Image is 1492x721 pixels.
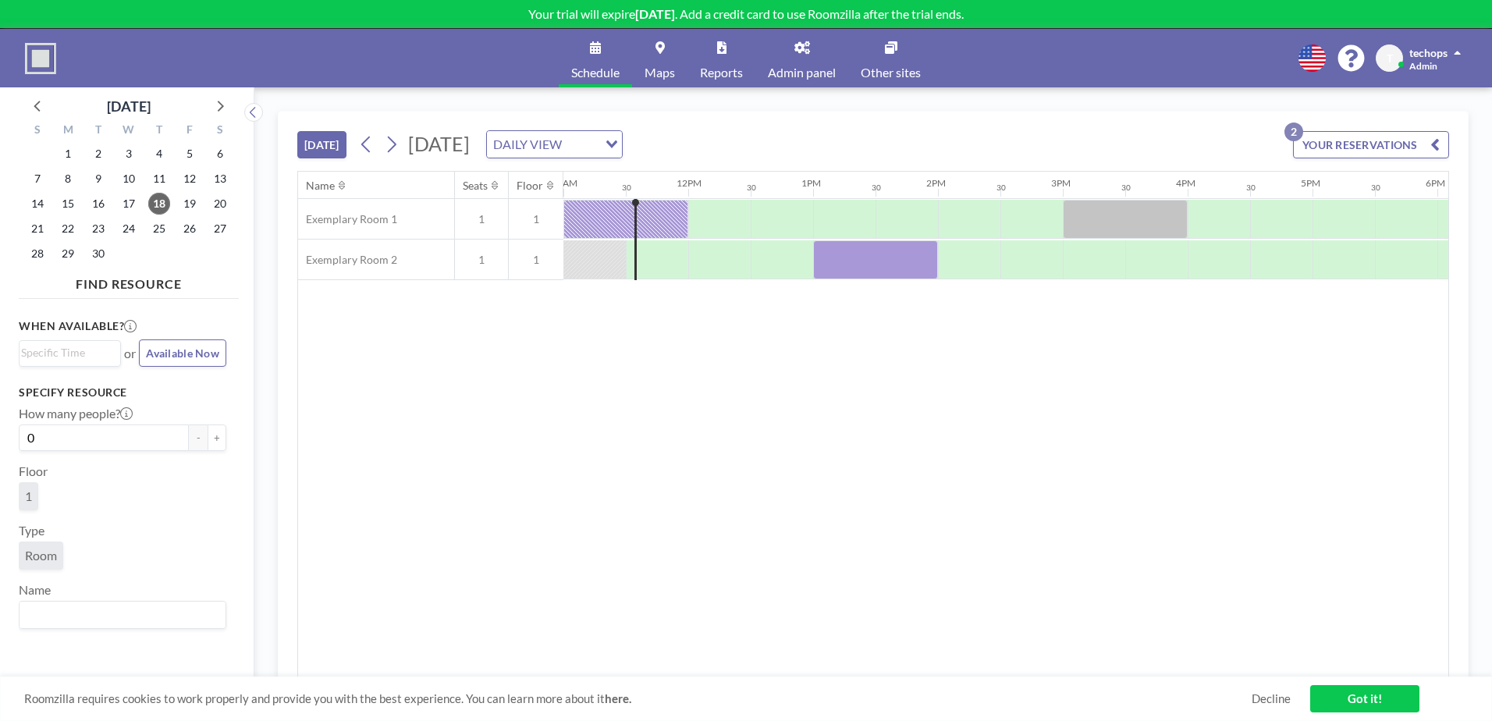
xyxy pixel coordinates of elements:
div: 1PM [801,177,821,189]
span: techops [1409,46,1448,59]
div: 30 [1371,183,1380,193]
span: Monday, September 15, 2025 [57,193,79,215]
span: 1 [25,488,32,504]
div: S [204,121,235,141]
a: here. [605,691,631,705]
span: Monday, September 8, 2025 [57,168,79,190]
span: Schedule [571,66,620,79]
input: Search for option [21,344,112,361]
span: Other sites [861,66,921,79]
span: T [1387,51,1393,66]
span: Saturday, September 13, 2025 [209,168,231,190]
span: Friday, September 12, 2025 [179,168,201,190]
span: Thursday, September 4, 2025 [148,143,170,165]
button: Available Now [139,339,226,367]
h3: Specify resource [19,385,226,400]
button: [DATE] [297,131,346,158]
span: Wednesday, September 17, 2025 [118,193,140,215]
span: Wednesday, September 3, 2025 [118,143,140,165]
span: Tuesday, September 30, 2025 [87,243,109,265]
p: 2 [1284,123,1303,141]
div: Search for option [20,341,120,364]
a: Reports [687,29,755,87]
h4: FIND RESOURCE [19,270,239,292]
span: Saturday, September 27, 2025 [209,218,231,240]
span: Sunday, September 14, 2025 [27,193,48,215]
button: - [189,424,208,451]
span: or [124,346,136,361]
span: Wednesday, September 24, 2025 [118,218,140,240]
button: + [208,424,226,451]
div: 4PM [1176,177,1195,189]
div: Name [306,179,335,193]
div: 30 [996,183,1006,193]
a: Got it! [1310,685,1419,712]
a: Other sites [848,29,933,87]
span: Exemplary Room 2 [298,253,397,267]
span: Roomzilla requires cookies to work properly and provide you with the best experience. You can lea... [24,691,1252,706]
span: Friday, September 26, 2025 [179,218,201,240]
div: 30 [622,183,631,193]
span: Saturday, September 20, 2025 [209,193,231,215]
div: M [53,121,83,141]
div: [DATE] [107,95,151,117]
span: Saturday, September 6, 2025 [209,143,231,165]
span: Maps [645,66,675,79]
input: Search for option [21,605,217,625]
div: 30 [1246,183,1256,193]
span: 1 [455,212,508,226]
button: YOUR RESERVATIONS2 [1293,131,1449,158]
span: Tuesday, September 23, 2025 [87,218,109,240]
div: Seats [463,179,488,193]
span: Thursday, September 25, 2025 [148,218,170,240]
span: Thursday, September 11, 2025 [148,168,170,190]
span: Reports [700,66,743,79]
div: F [174,121,204,141]
span: Tuesday, September 16, 2025 [87,193,109,215]
span: Thursday, September 18, 2025 [148,193,170,215]
div: T [144,121,174,141]
label: Type [19,523,44,538]
label: Floor [19,463,48,479]
div: Floor [517,179,543,193]
div: Search for option [20,602,226,628]
span: Sunday, September 7, 2025 [27,168,48,190]
span: [DATE] [408,132,470,155]
img: organization-logo [25,43,56,74]
div: T [83,121,114,141]
span: Exemplary Room 1 [298,212,397,226]
div: Search for option [487,131,622,158]
span: Available Now [146,346,219,360]
div: W [114,121,144,141]
span: Wednesday, September 10, 2025 [118,168,140,190]
label: Name [19,582,51,598]
div: 11AM [552,177,577,189]
span: 1 [509,253,563,267]
span: Admin [1409,60,1437,72]
div: 30 [1121,183,1131,193]
a: Schedule [559,29,632,87]
input: Search for option [567,134,596,154]
span: Admin panel [768,66,836,79]
div: 5PM [1301,177,1320,189]
a: Decline [1252,691,1291,706]
div: 3PM [1051,177,1071,189]
div: S [23,121,53,141]
span: Friday, September 5, 2025 [179,143,201,165]
div: 12PM [677,177,702,189]
span: Monday, September 29, 2025 [57,243,79,265]
span: Tuesday, September 9, 2025 [87,168,109,190]
span: Monday, September 22, 2025 [57,218,79,240]
div: 2PM [926,177,946,189]
span: Room [25,548,57,563]
b: [DATE] [635,6,675,21]
div: 30 [872,183,881,193]
span: Friday, September 19, 2025 [179,193,201,215]
span: Sunday, September 21, 2025 [27,218,48,240]
div: 30 [747,183,756,193]
span: Sunday, September 28, 2025 [27,243,48,265]
a: Admin panel [755,29,848,87]
span: Tuesday, September 2, 2025 [87,143,109,165]
a: Maps [632,29,687,87]
label: How many people? [19,406,133,421]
